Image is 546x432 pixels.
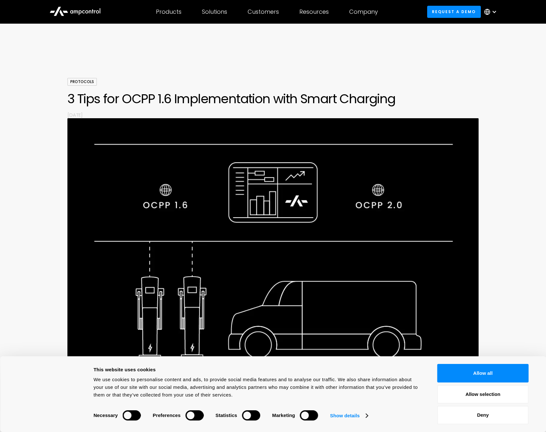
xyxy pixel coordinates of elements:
p: [DATE] [67,112,479,118]
div: Solutions [202,8,227,15]
button: Deny [437,406,529,424]
div: Company [349,8,378,15]
strong: Preferences [153,413,181,418]
button: Allow selection [437,385,529,404]
div: Resources [299,8,329,15]
div: Products [156,8,181,15]
h1: 3 Tips for OCPP 1.6 Implementation with Smart Charging [67,91,479,106]
a: Request a demo [427,6,481,18]
div: Protocols [67,78,97,86]
strong: Marketing [272,413,295,418]
strong: Statistics [216,413,237,418]
div: We use cookies to personalise content and ads, to provide social media features and to analyse ou... [94,376,423,399]
button: Allow all [437,364,529,382]
a: Show details [330,411,368,420]
div: Customers [248,8,279,15]
div: This website uses cookies [94,366,423,374]
strong: Necessary [94,413,118,418]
